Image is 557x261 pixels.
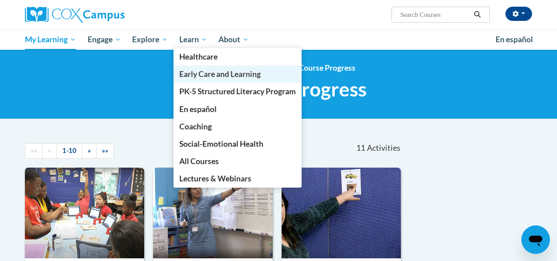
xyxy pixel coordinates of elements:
a: PK-5 Structured Literacy Program [174,83,302,100]
input: Search Courses [400,9,471,20]
a: About [213,29,255,50]
span: Early Care and Learning [179,69,261,79]
a: 1-10 [57,143,82,159]
span: Learn [179,34,207,45]
a: My Course Progress [286,63,355,72]
a: En español [174,100,302,118]
button: Search [471,9,484,20]
span: Social-Emotional Health [179,139,263,149]
a: Coaching [174,118,302,135]
a: Next [82,143,97,159]
a: En español [490,30,539,49]
span: My Learning [25,34,76,45]
span: Activities [367,143,400,153]
a: Begining [25,143,43,159]
span: »» [102,147,108,154]
span: PK-5 Structured Literacy Program [179,87,296,96]
span: About [218,34,249,45]
a: Lectures & Webinars [174,170,302,187]
a: Healthcare [174,48,302,65]
span: «« [31,147,37,154]
a: End [96,143,114,159]
img: Cox Campus [25,7,125,23]
a: Social-Emotional Health [174,135,302,153]
a: My Learning [19,29,82,50]
span: En español [179,104,217,114]
span: Healthcare [179,52,218,61]
button: Account Settings [505,7,532,21]
a: Explore [126,29,174,50]
img: Course Logo [282,168,401,258]
a: Learn [174,29,213,50]
a: Early Care and Learning [174,65,302,83]
span: All Courses [179,157,219,166]
span: 11 [356,143,365,153]
span: « [48,147,51,154]
a: Cox Campus [25,7,185,23]
span: » [88,147,91,154]
div: Main menu [18,29,539,50]
span: Explore [132,34,168,45]
span: En español [496,35,533,44]
img: Course Logo [25,168,144,258]
iframe: Button to launch messaging window [521,225,550,254]
a: All Courses [174,153,302,170]
a: Engage [82,29,127,50]
span: Engage [88,34,121,45]
img: Course Logo [153,168,272,258]
a: Previous [42,143,57,159]
span: Coaching [179,122,212,131]
span: Lectures & Webinars [179,174,251,183]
